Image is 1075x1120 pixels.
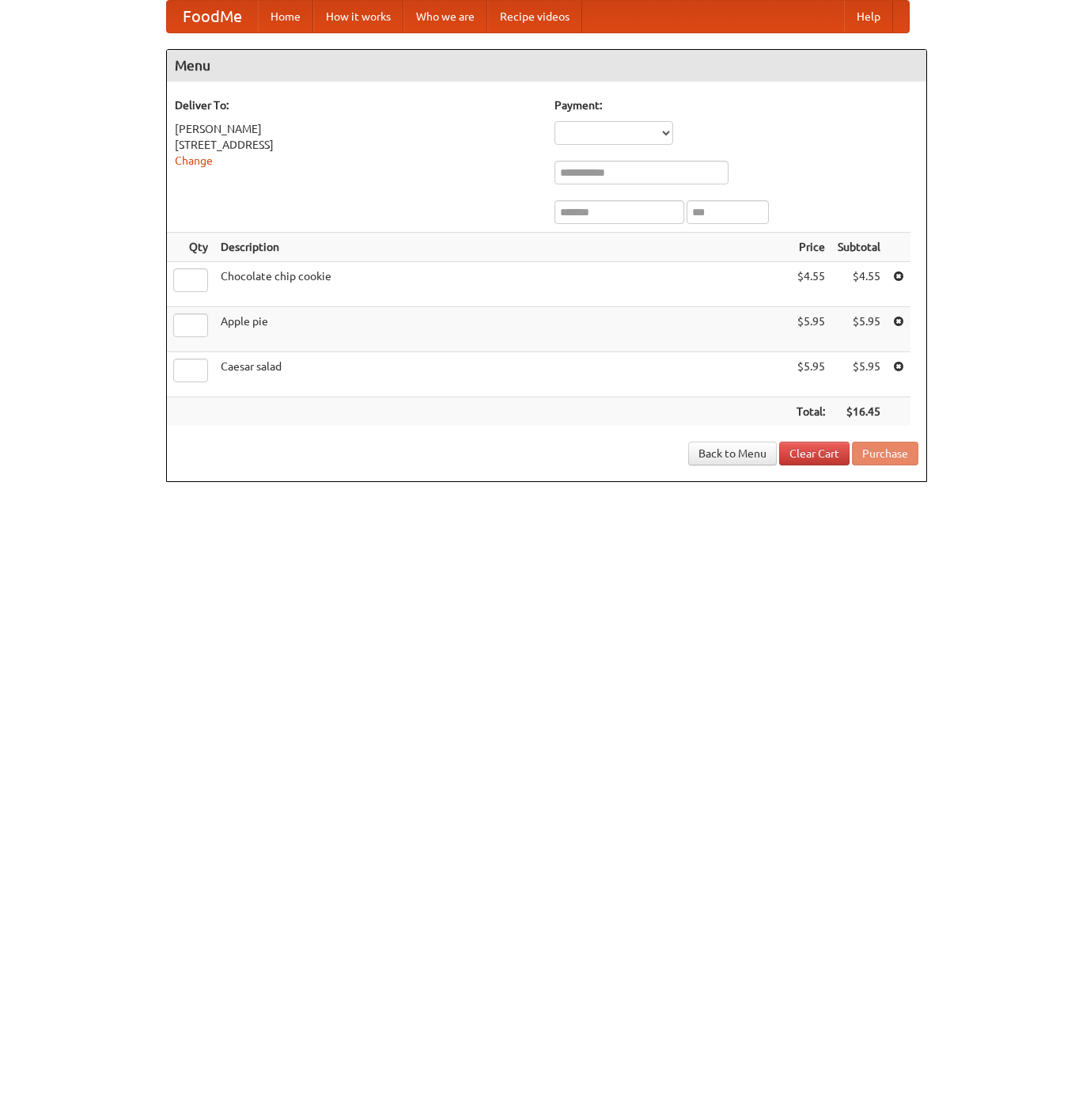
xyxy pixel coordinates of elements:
[214,352,790,397] td: Caesar salad
[790,233,831,262] th: Price
[487,1,582,32] a: Recipe videos
[852,442,918,465] button: Purchase
[779,442,850,465] a: Clear Cart
[167,1,258,32] a: FoodMe
[555,97,918,113] h5: Payment:
[790,397,831,427] th: Total:
[175,97,539,113] h5: Deliver To:
[214,262,790,307] td: Chocolate chip cookie
[790,262,831,307] td: $4.55
[844,1,893,32] a: Help
[214,233,790,262] th: Description
[688,442,777,465] a: Back to Menu
[167,50,926,82] h4: Menu
[175,154,213,167] a: Change
[313,1,403,32] a: How it works
[831,352,887,397] td: $5.95
[175,121,539,137] div: [PERSON_NAME]
[831,397,887,427] th: $16.45
[403,1,487,32] a: Who we are
[831,307,887,352] td: $5.95
[214,307,790,352] td: Apple pie
[831,262,887,307] td: $4.55
[790,307,831,352] td: $5.95
[175,137,539,153] div: [STREET_ADDRESS]
[167,233,214,262] th: Qty
[831,233,887,262] th: Subtotal
[258,1,313,32] a: Home
[790,352,831,397] td: $5.95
